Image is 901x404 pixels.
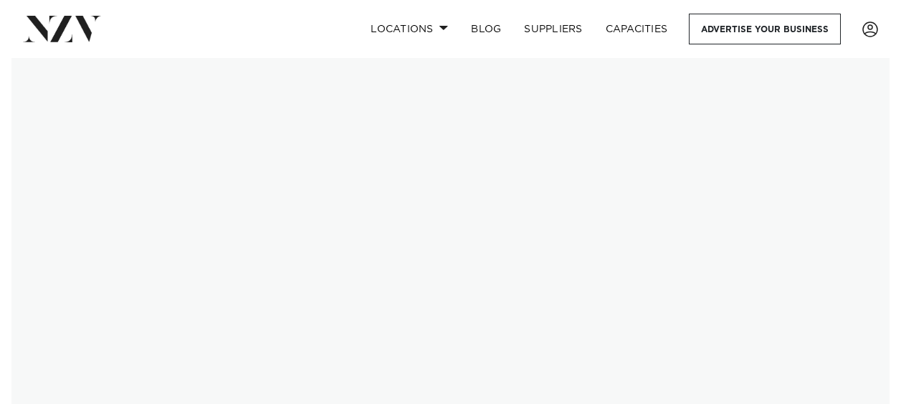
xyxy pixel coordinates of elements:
a: Locations [359,14,459,44]
a: SUPPLIERS [513,14,593,44]
a: BLOG [459,14,513,44]
img: nzv-logo.png [23,16,101,42]
a: Capacities [594,14,680,44]
a: Advertise your business [689,14,841,44]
